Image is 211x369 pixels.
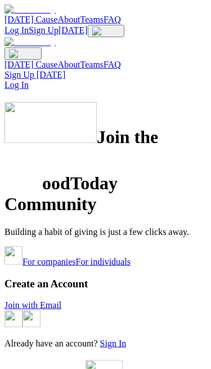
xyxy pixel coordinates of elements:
[76,257,131,266] a: For individuals
[5,5,56,15] img: GoodToday
[5,300,61,310] a: Join with Email
[100,339,127,348] a: Sign In
[5,80,29,90] a: Log In
[5,339,98,348] span: Already have an account?
[104,15,121,24] a: FAQ
[29,25,87,35] a: Sign Up[DATE]
[80,60,104,69] a: Teams
[5,102,206,215] h1: Join the oodToday Community
[9,49,37,58] img: Close
[5,60,58,69] a: [DATE] Cause
[5,227,206,237] p: Building a habit of giving is just a few clicks away.
[80,15,104,24] a: Teams
[5,37,56,47] img: GoodToday
[5,15,58,24] a: [DATE] Cause
[23,257,76,266] a: For companies
[59,25,88,35] span: [DATE]
[5,278,206,290] h3: Create an Account
[5,70,65,79] a: Sign Up [DATE]
[92,26,120,35] img: Menu
[104,60,121,69] a: FAQ
[58,60,80,69] a: About
[5,25,29,35] a: Log In
[58,15,80,24] a: About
